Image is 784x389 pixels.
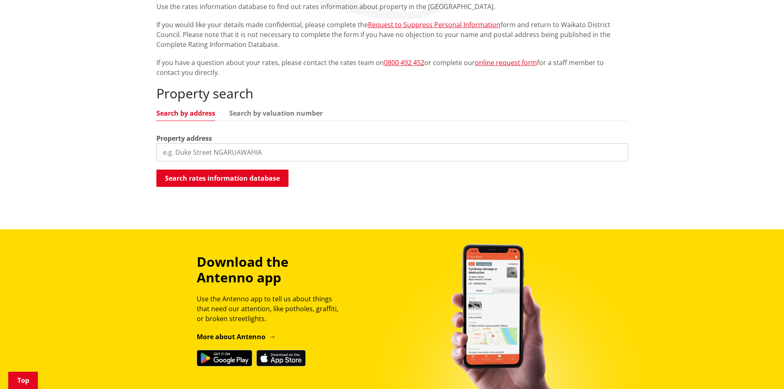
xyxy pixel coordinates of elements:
iframe: Messenger Launcher [746,354,776,384]
p: Use the Antenno app to tell us about things that need our attention, like potholes, graffiti, or ... [197,294,346,324]
h3: Download the Antenno app [197,254,346,286]
input: e.g. Duke Street NGARUAWAHIA [156,143,628,161]
img: Get it on Google Play [197,350,252,366]
p: If you would like your details made confidential, please complete the form and return to Waikato ... [156,20,628,49]
a: Search by address [156,110,215,116]
a: Search by valuation number [229,110,323,116]
a: Request to Suppress Personal Information [368,20,500,29]
a: More about Antenno [197,332,276,341]
p: Use the rates information database to find out rates information about property in the [GEOGRAPHI... [156,2,628,12]
h2: Property search [156,86,628,101]
a: online request form [475,58,537,67]
button: Search rates information database [156,170,288,187]
a: Top [8,372,38,389]
img: Download on the App Store [256,350,306,366]
p: If you have a question about your rates, please contact the rates team on or complete our for a s... [156,58,628,77]
label: Property address [156,133,212,143]
a: 0800 492 452 [384,58,424,67]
